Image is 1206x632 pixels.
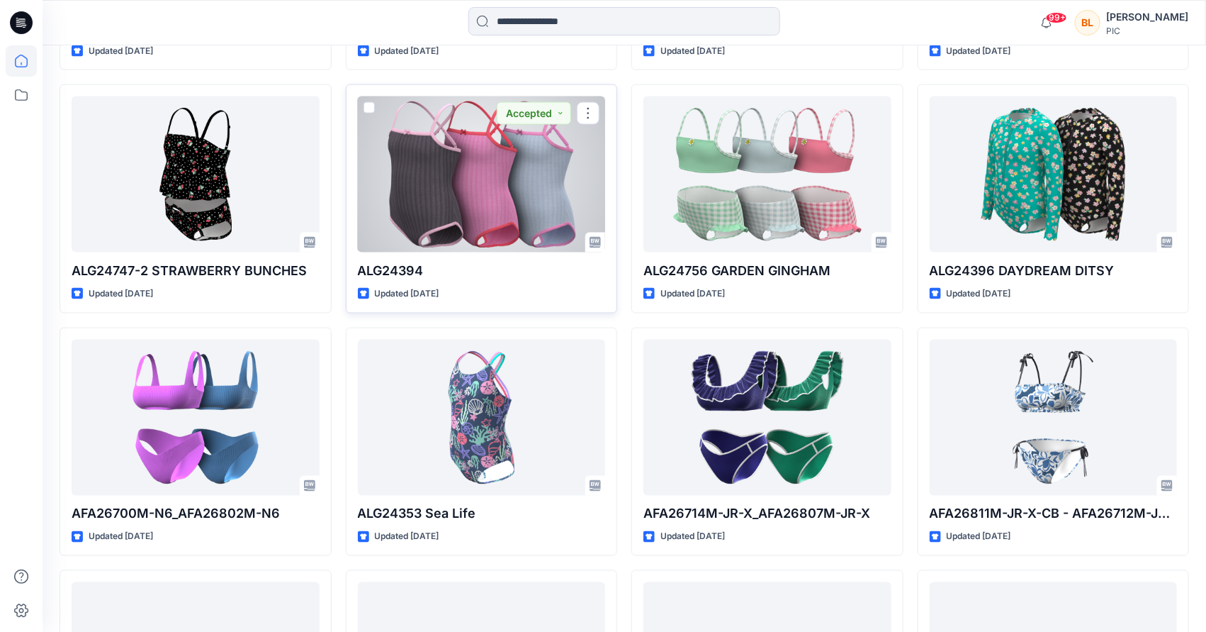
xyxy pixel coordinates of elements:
[1075,10,1100,35] div: BL
[947,44,1011,59] p: Updated [DATE]
[660,530,725,545] p: Updated [DATE]
[89,530,153,545] p: Updated [DATE]
[930,340,1178,496] a: AFA26811M-JR-X-CB - AFA26712M-JR-X-CB
[643,261,891,281] p: ALG24756 GARDEN GINGHAM
[375,530,439,545] p: Updated [DATE]
[930,96,1178,253] a: ALG24396 DAYDREAM DITSY
[643,96,891,253] a: ALG24756 GARDEN GINGHAM
[72,96,320,253] a: ALG24747-2 STRAWBERRY BUNCHES
[358,261,606,281] p: ALG24394
[1046,12,1067,23] span: 99+
[89,44,153,59] p: Updated [DATE]
[72,340,320,496] a: AFA26700M-N6_AFA26802M-N6
[375,287,439,301] p: Updated [DATE]
[72,261,320,281] p: ALG24747-2 STRAWBERRY BUNCHES
[358,340,606,496] a: ALG24353 Sea Life
[660,287,725,301] p: Updated [DATE]
[1106,26,1188,36] div: PIC
[358,96,606,253] a: ALG24394
[660,44,725,59] p: Updated [DATE]
[947,287,1011,301] p: Updated [DATE]
[72,504,320,524] p: AFA26700M-N6_AFA26802M-N6
[643,504,891,524] p: AFA26714M-JR-X_AFA26807M-JR-X
[89,287,153,301] p: Updated [DATE]
[930,504,1178,524] p: AFA26811M-JR-X-CB - AFA26712M-JR-X-CB
[930,261,1178,281] p: ALG24396 DAYDREAM DITSY
[1106,9,1188,26] div: [PERSON_NAME]
[643,340,891,496] a: AFA26714M-JR-X_AFA26807M-JR-X
[358,504,606,524] p: ALG24353 Sea Life
[375,44,439,59] p: Updated [DATE]
[947,530,1011,545] p: Updated [DATE]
